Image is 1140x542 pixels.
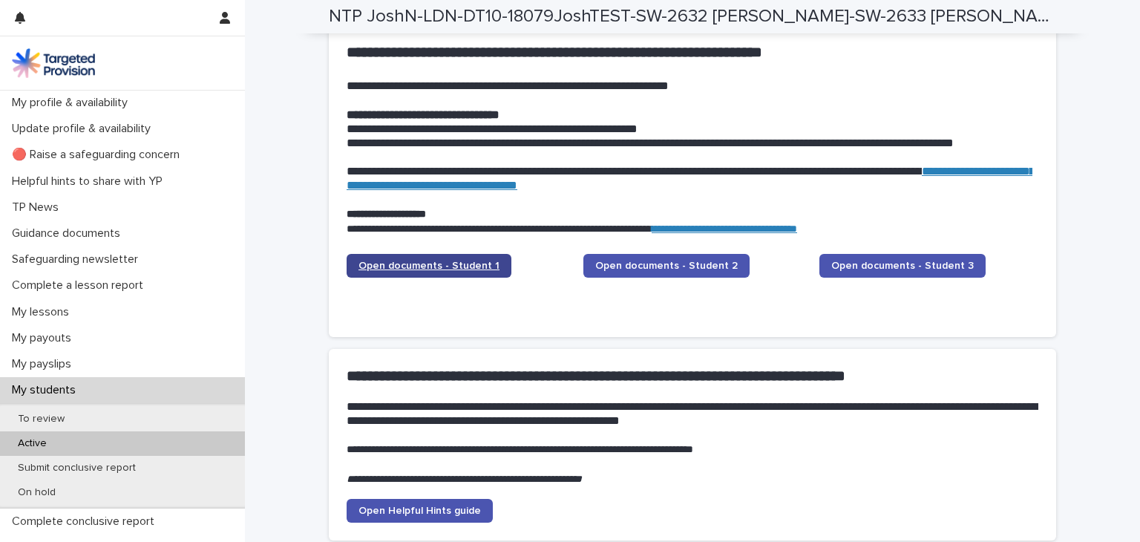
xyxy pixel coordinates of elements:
[583,254,750,278] a: Open documents - Student 2
[6,486,68,499] p: On hold
[347,499,493,523] a: Open Helpful Hints guide
[831,261,974,271] span: Open documents - Student 3
[6,413,76,425] p: To review
[12,48,95,78] img: M5nRWzHhSzIhMunXDL62
[329,6,1050,27] h2: NTP JoshN-LDN-DT10-18079JoshTEST-SW-2632 JoshTEST-SW-2633 JoshTEST-SW-2634Test--Creative activiti...
[6,331,83,345] p: My payouts
[6,148,191,162] p: 🔴 Raise a safeguarding concern
[6,462,148,474] p: Submit conclusive report
[6,383,88,397] p: My students
[347,254,511,278] a: Open documents - Student 1
[6,226,132,241] p: Guidance documents
[6,252,150,267] p: Safeguarding newsletter
[819,254,986,278] a: Open documents - Student 3
[6,515,166,529] p: Complete conclusive report
[6,200,71,215] p: TP News
[6,122,163,136] p: Update profile & availability
[358,506,481,516] span: Open Helpful Hints guide
[6,357,83,371] p: My payslips
[6,174,174,189] p: Helpful hints to share with YP
[358,261,499,271] span: Open documents - Student 1
[6,96,140,110] p: My profile & availability
[595,261,738,271] span: Open documents - Student 2
[6,437,59,450] p: Active
[6,278,155,293] p: Complete a lesson report
[6,305,81,319] p: My lessons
